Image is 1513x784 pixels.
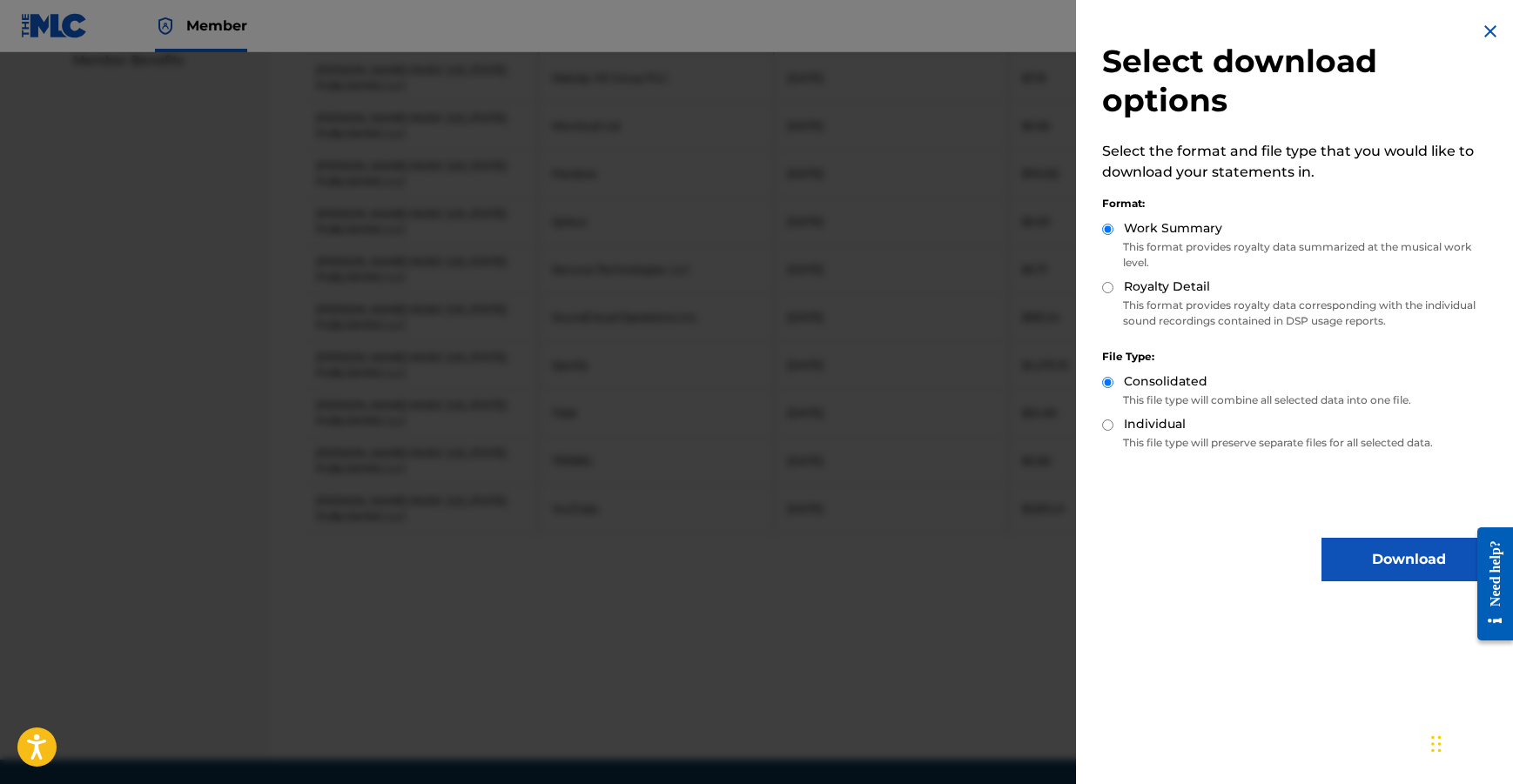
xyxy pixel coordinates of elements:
div: File Type: [1102,349,1496,365]
label: Work Summary [1124,219,1222,238]
span: Member [186,16,247,36]
p: This format provides royalty data corresponding with the individual sound recordings contained in... [1102,298,1496,329]
iframe: Resource Center [1464,512,1513,655]
p: This format provides royalty data summarized at the musical work level. [1102,239,1496,271]
button: Download [1321,538,1496,581]
img: MLC Logo [21,13,88,38]
h2: Select download options [1102,42,1496,120]
iframe: Chat Widget [1426,700,1513,784]
div: Drag [1431,718,1442,770]
p: Select the format and file type that you would like to download your statements in. [1102,141,1496,183]
label: Royalty Detail [1124,278,1210,296]
img: Top Rightsholder [155,16,176,37]
label: Consolidated [1124,372,1207,391]
div: Format: [1102,196,1496,211]
p: This file type will preserve separate files for all selected data. [1102,435,1496,451]
p: This file type will combine all selected data into one file. [1102,392,1496,408]
label: Individual [1124,415,1186,433]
